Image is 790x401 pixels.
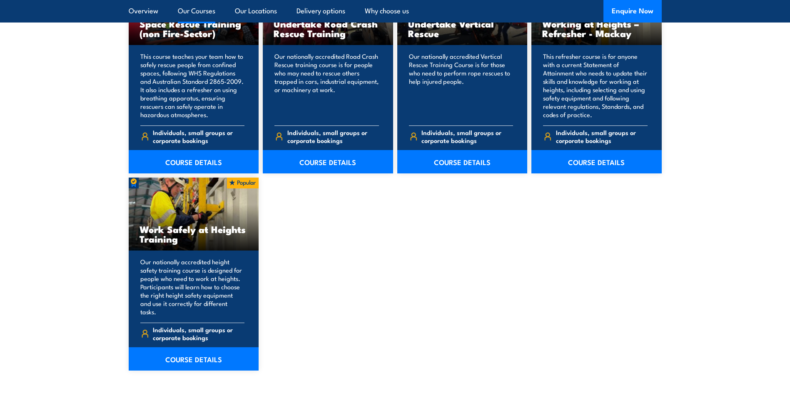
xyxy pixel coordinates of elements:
p: Our nationally accredited height safety training course is designed for people who need to work a... [140,258,245,316]
a: COURSE DETAILS [129,347,259,371]
h3: Working at Heights – Refresher - Mackay [542,19,651,38]
p: This course teaches your team how to safely rescue people from confined spaces, following WHS Reg... [140,52,245,119]
span: Individuals, small groups or corporate bookings [287,128,379,144]
a: COURSE DETAILS [531,150,662,173]
span: Individuals, small groups or corporate bookings [556,128,648,144]
a: COURSE DETAILS [263,150,393,173]
a: COURSE DETAILS [397,150,528,173]
h3: Undertake Road Crash Rescue Training [274,19,382,38]
span: Individuals, small groups or corporate bookings [153,326,244,341]
h3: Work Safely at Heights Training [140,224,248,243]
a: COURSE DETAILS [129,150,259,173]
p: Our nationally accredited Road Crash Rescue training course is for people who may need to rescue ... [274,52,379,119]
span: Individuals, small groups or corporate bookings [153,128,244,144]
h3: Undertake Vertical Rescue [408,19,517,38]
span: Individuals, small groups or corporate bookings [421,128,513,144]
p: Our nationally accredited Vertical Rescue Training Course is for those who need to perform rope r... [409,52,513,119]
p: This refresher course is for anyone with a current Statement of Attainment who needs to update th... [543,52,648,119]
h3: Undertake Confined Space Rescue Training (non Fire-Sector) [140,9,248,38]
